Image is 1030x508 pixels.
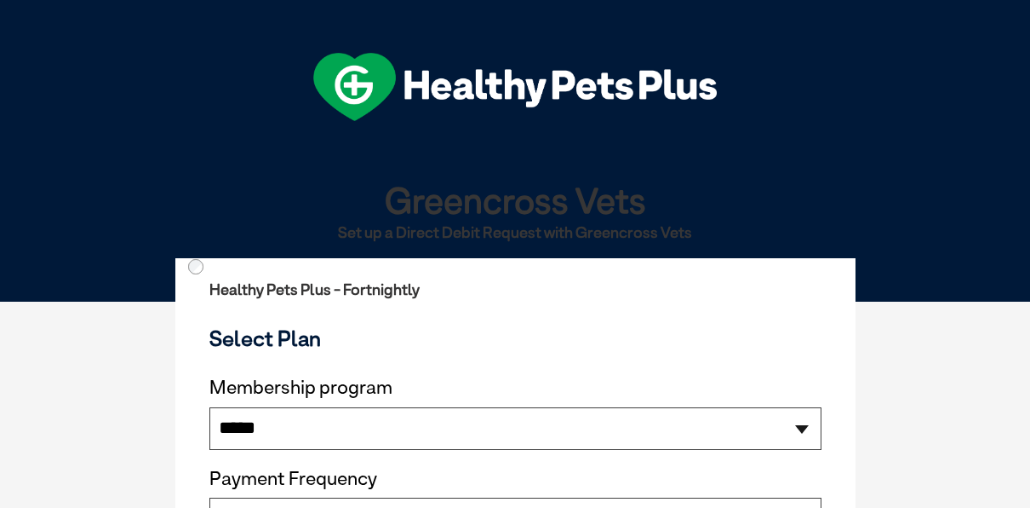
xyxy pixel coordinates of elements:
[209,377,821,399] label: Membership program
[209,468,377,490] label: Payment Frequency
[313,53,717,121] img: hpp-logo-landscape-green-white.png
[182,181,849,219] h1: Greencross Vets
[209,281,821,298] h2: Healthy Pets Plus - Fortnightly
[182,224,849,241] h2: Set up a Direct Debit Request with Greencross Vets
[209,326,821,351] h3: Select Plan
